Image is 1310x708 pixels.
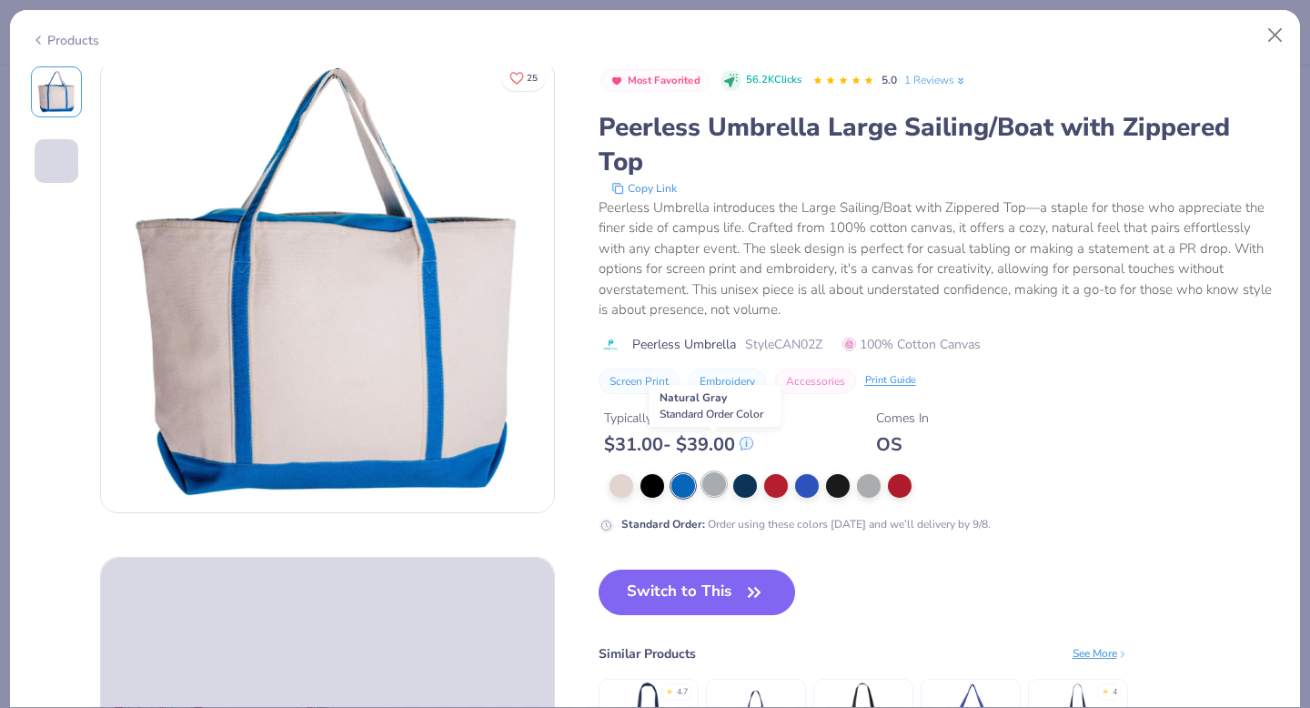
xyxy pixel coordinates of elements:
div: 4.7 [677,686,688,699]
span: 25 [527,74,538,83]
button: Like [501,65,546,91]
div: See More [1073,645,1128,662]
button: Badge Button [600,69,710,93]
img: brand logo [599,338,623,352]
a: 1 Reviews [904,72,967,88]
img: Front [101,59,554,512]
div: Typically [604,409,753,428]
div: $ 31.00 - $ 39.00 [604,433,753,456]
span: Most Favorited [628,76,700,86]
img: Front [35,70,78,114]
button: Close [1258,18,1293,53]
div: Print Guide [865,373,916,389]
span: Standard Order Color [660,407,763,421]
button: Embroidery [689,369,766,394]
div: ★ [1102,686,1109,693]
button: Screen Print [599,369,680,394]
button: Accessories [775,369,856,394]
div: Order using these colors [DATE] and we’ll delivery by 9/8. [621,516,991,532]
div: Natural Gray [650,385,781,427]
span: 5.0 [882,73,897,87]
div: Peerless Umbrella introduces the Large Sailing/Boat with Zippered Top—a staple for those who appr... [599,197,1280,320]
button: copy to clipboard [606,179,682,197]
div: 5.0 Stars [812,66,874,96]
div: OS [876,433,929,456]
span: Style CAN02Z [745,335,822,354]
span: 56.2K Clicks [746,73,801,88]
div: Similar Products [599,644,696,663]
div: Comes In [876,409,929,428]
span: Peerless Umbrella [632,335,736,354]
div: ★ [666,686,673,693]
div: 4 [1113,686,1117,699]
div: Products [31,31,99,50]
div: Peerless Umbrella Large Sailing/Boat with Zippered Top [599,110,1280,179]
span: 100% Cotton Canvas [842,335,981,354]
strong: Standard Order : [621,517,705,531]
button: Switch to This [599,570,796,615]
img: Most Favorited sort [610,74,624,88]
